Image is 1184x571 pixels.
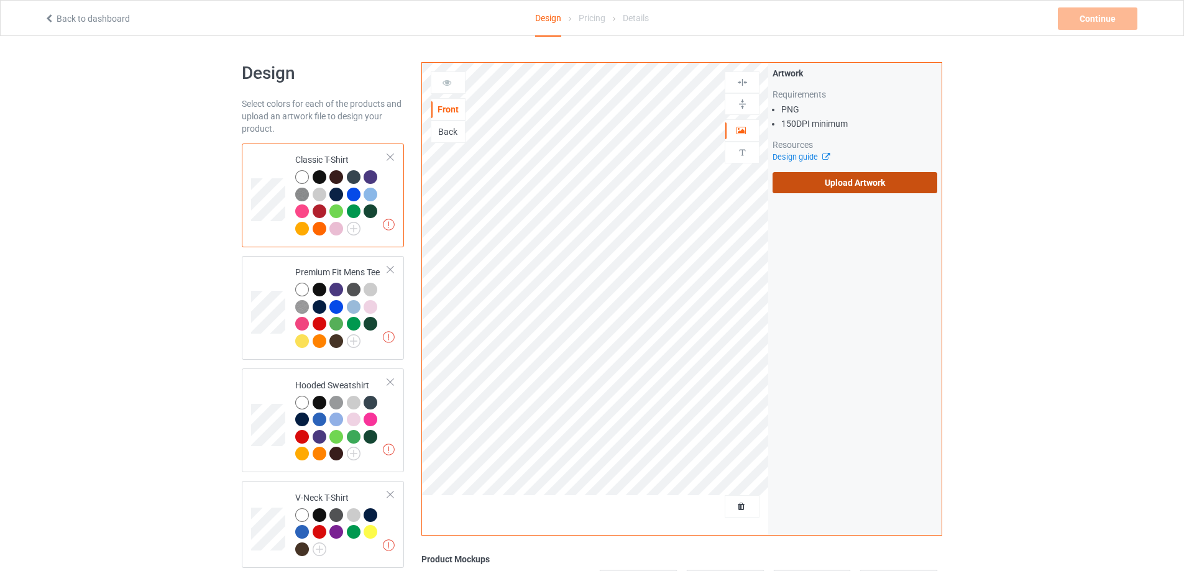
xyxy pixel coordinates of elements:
a: Back to dashboard [44,14,130,24]
li: PNG [781,103,937,116]
div: Design [535,1,561,37]
div: Pricing [579,1,605,35]
img: svg+xml;base64,PD94bWwgdmVyc2lvbj0iMS4wIiBlbmNvZGluZz0iVVRGLTgiPz4KPHN2ZyB3aWR0aD0iMjJweCIgaGVpZ2... [347,222,360,235]
h1: Design [242,62,404,85]
img: heather_texture.png [295,188,309,201]
div: Select colors for each of the products and upload an artwork file to design your product. [242,98,404,135]
div: Requirements [773,88,937,101]
div: Product Mockups [421,553,942,565]
div: Classic T-Shirt [242,144,404,247]
div: Resources [773,139,937,151]
li: 150 DPI minimum [781,117,937,130]
div: Details [623,1,649,35]
div: V-Neck T-Shirt [295,491,388,555]
label: Upload Artwork [773,172,937,193]
img: exclamation icon [383,331,395,343]
div: Premium Fit Mens Tee [295,266,388,347]
div: V-Neck T-Shirt [242,481,404,568]
img: svg%3E%0A [737,147,748,158]
img: svg%3E%0A [737,76,748,88]
div: Artwork [773,67,937,80]
img: svg%3E%0A [737,98,748,110]
div: Hooded Sweatshirt [242,368,404,472]
img: svg+xml;base64,PD94bWwgdmVyc2lvbj0iMS4wIiBlbmNvZGluZz0iVVRGLTgiPz4KPHN2ZyB3aWR0aD0iMjJweCIgaGVpZ2... [313,542,326,556]
img: exclamation icon [383,444,395,455]
div: Back [431,126,465,138]
img: exclamation icon [383,539,395,551]
img: svg+xml;base64,PD94bWwgdmVyc2lvbj0iMS4wIiBlbmNvZGluZz0iVVRGLTgiPz4KPHN2ZyB3aWR0aD0iMjJweCIgaGVpZ2... [347,447,360,460]
div: Premium Fit Mens Tee [242,256,404,360]
img: exclamation icon [383,219,395,231]
a: Design guide [773,152,829,162]
img: svg+xml;base64,PD94bWwgdmVyc2lvbj0iMS4wIiBlbmNvZGluZz0iVVRGLTgiPz4KPHN2ZyB3aWR0aD0iMjJweCIgaGVpZ2... [347,334,360,348]
div: Classic T-Shirt [295,153,388,234]
div: Hooded Sweatshirt [295,379,388,460]
img: heather_texture.png [295,300,309,314]
div: Front [431,103,465,116]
